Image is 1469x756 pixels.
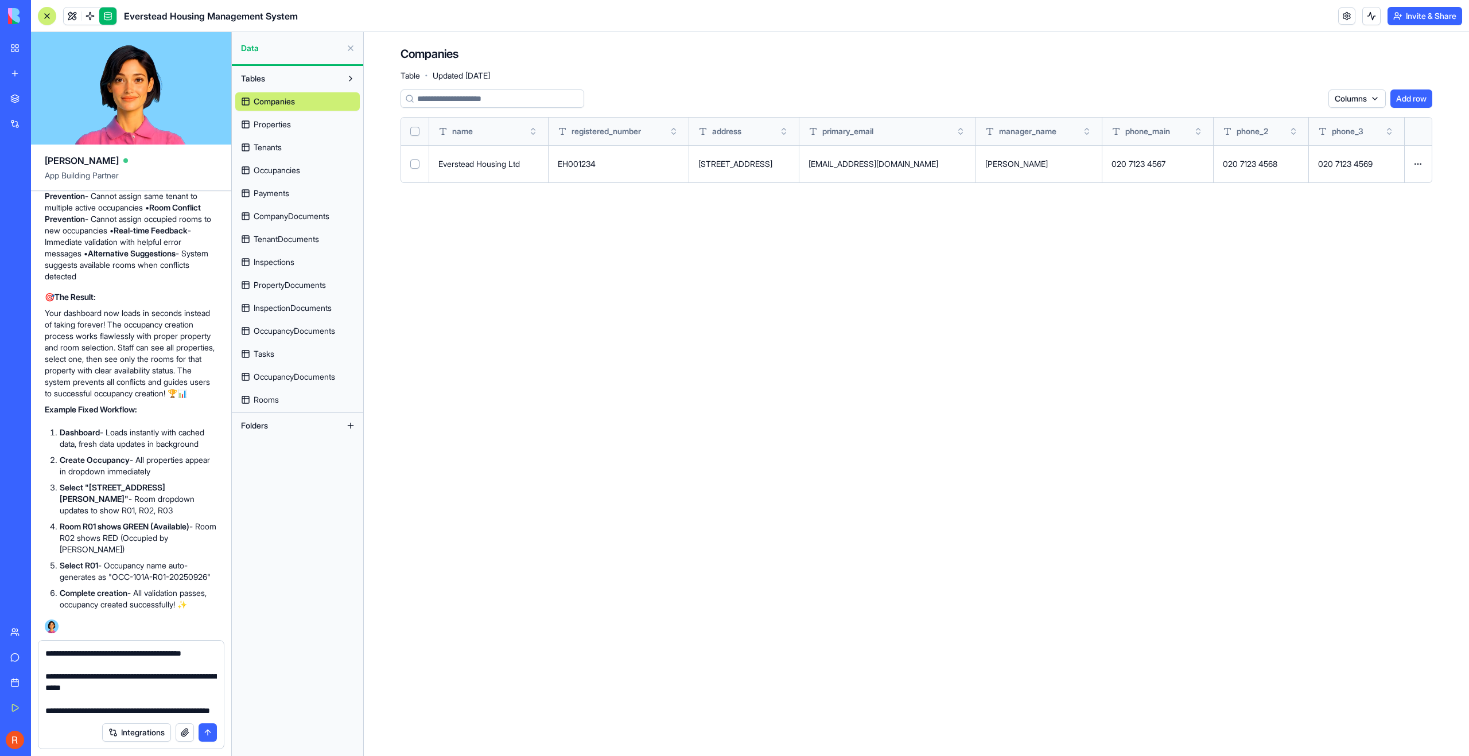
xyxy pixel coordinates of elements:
p: Everstead Housing Ltd [438,158,539,170]
li: - All validation passes, occupancy created successfully! ✨ [60,587,217,610]
button: Toggle sort [1192,126,1204,137]
strong: Real-time Feedback [114,225,188,235]
span: Inspections [254,256,294,268]
span: Updated [DATE] [433,70,490,81]
span: TenantDocuments [254,233,319,245]
button: Toggle sort [1288,126,1299,137]
img: Ella_00000_wcx2te.png [45,619,59,633]
strong: Room R01 shows GREEN (Available) [60,521,189,531]
a: Rooms [235,391,360,409]
p: 020 7123 4568 [1223,158,1299,170]
span: InspectionDocuments [254,302,332,314]
span: Payments [254,188,289,199]
span: Properties [254,119,291,130]
p: EH001234 [558,158,679,170]
span: Table [401,70,420,81]
span: PropertyDocuments [254,279,326,291]
strong: Create Occupancy [60,455,130,465]
span: OccupancyDocuments [254,325,335,337]
a: OccupancyDocuments [235,322,360,340]
span: registered_number [572,126,641,137]
a: Tasks [235,345,360,363]
strong: Alternative Suggestions [88,248,176,258]
span: [PERSON_NAME] [45,154,119,167]
a: TenantDocuments [235,230,360,248]
strong: Complete creation [60,588,127,598]
span: phone_2 [1237,126,1268,137]
strong: Select R01 [60,560,98,570]
span: App Building Partner [45,170,217,190]
span: Occupancies [254,165,300,176]
span: OccupancyDocuments [254,371,335,383]
button: Tables [235,69,341,88]
a: PropertyDocuments [235,276,360,294]
span: Tables [241,73,265,84]
p: [STREET_ADDRESS] [698,158,790,170]
h4: Companies [401,46,458,62]
img: ACg8ocIexV1h7OWzgzJh1nmo65KqNbXJQUqfMmcAtK7uR1gXbcNq9w=s96-c [6,731,24,749]
span: name [452,126,473,137]
li: - All properties appear in dropdown immediately [60,454,217,477]
a: Occupancies [235,161,360,180]
span: Everstead Housing Management System [124,9,298,23]
p: 020 7123 4567 [1112,158,1204,170]
li: - Occupancy name auto-generates as "OCC-101A-R01-20250926" [60,560,217,583]
button: Add row [1390,89,1432,108]
a: OccupancyDocuments [235,368,360,386]
a: Payments [235,184,360,202]
button: Toggle sort [1081,126,1093,137]
button: Toggle sort [778,126,790,137]
button: Integrations [102,723,171,742]
h3: 🎯 [45,291,217,303]
span: Data [241,42,341,54]
span: address [712,126,741,137]
button: Invite & Share [1388,7,1462,25]
span: phone_3 [1332,126,1363,137]
img: logo [8,8,79,24]
span: phone_main [1125,126,1170,137]
button: Toggle sort [668,126,679,137]
li: - Loads instantly with cached data, fresh data updates in background [60,427,217,450]
p: [PERSON_NAME] [985,158,1093,170]
strong: Example Fixed Workflow: [45,404,137,414]
strong: The Result: [55,292,96,302]
p: [EMAIL_ADDRESS][DOMAIN_NAME] [809,158,966,170]
li: - Room R02 shows RED (Occupied by [PERSON_NAME]) [60,521,217,555]
span: primary_email [822,126,873,137]
a: InspectionDocuments [235,299,360,317]
button: Select row [410,159,419,169]
p: 020 7123 4569 [1318,158,1394,170]
span: Companies [254,96,295,107]
a: CompanyDocuments [235,207,360,225]
span: Rooms [254,394,279,406]
a: Properties [235,115,360,134]
button: Toggle sort [1383,126,1395,137]
p: • - Cannot assign same tenant to multiple active occupancies • - Cannot assign occupied rooms to ... [45,179,217,282]
button: Select all [410,127,419,136]
a: Companies [235,92,360,111]
strong: Dashboard [60,427,100,437]
button: Columns [1328,89,1386,108]
button: Toggle sort [527,126,539,137]
strong: Select "[STREET_ADDRESS][PERSON_NAME]" [60,482,165,504]
a: Tenants [235,138,360,157]
span: · [425,67,428,85]
a: Inspections [235,253,360,271]
span: Folders [241,420,268,431]
button: Open menu [1409,155,1427,173]
p: Your dashboard now loads in seconds instead of taking forever! The occupancy creation process wor... [45,307,217,399]
span: manager_name [999,126,1056,137]
button: Folders [235,416,341,435]
span: CompanyDocuments [254,211,329,222]
button: Toggle sort [955,126,966,137]
li: - Room dropdown updates to show R01, R02, R03 [60,482,217,516]
span: Tasks [254,348,274,360]
span: Tenants [254,142,282,153]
